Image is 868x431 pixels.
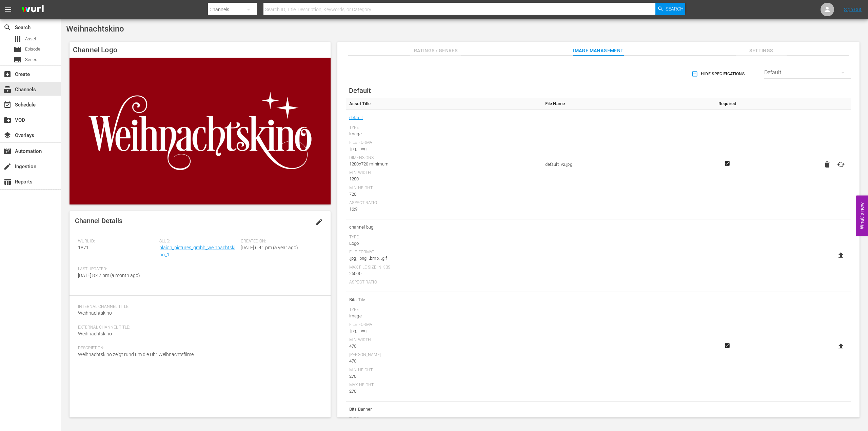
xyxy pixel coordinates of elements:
[349,343,538,350] div: 470
[78,239,156,244] span: Wurl ID:
[78,352,195,357] span: Weihnachtskino zeigt rund um die Uhr Weihnachtsfilme.
[349,265,538,270] div: Max File Size In Kbs
[75,217,122,225] span: Channel Details
[349,337,538,343] div: Min Width
[25,46,40,53] span: Episode
[723,160,731,166] svg: Required
[78,310,112,316] span: Weihnachtskino
[3,131,12,139] span: Overlays
[410,46,461,55] span: Ratings / Genres
[16,2,49,18] img: ans4CAIJ8jUAAAAAAAAAAAAAAAAAAAAAAAAgQb4GAAAAAAAAAAAAAAAAAAAAAAAAJMjXAAAAAAAAAAAAAAAAAAAAAAAAgAT5G...
[25,36,36,42] span: Asset
[159,245,235,257] a: plaion_pictures_gmbh_weihnachtskino_1
[78,331,112,336] span: Weihnachtskino
[78,267,156,272] span: Last Updated:
[349,270,538,277] div: 25000
[349,86,371,95] span: Default
[573,46,624,55] span: Image Management
[349,255,538,262] div: .jpg, .png, .bmp, .gif
[66,24,124,34] span: Weihnachtskino
[349,358,538,365] div: 470
[707,98,748,110] th: Required
[349,235,538,240] div: Type
[856,195,868,236] button: Open Feedback Widget
[241,239,319,244] span: Created On:
[14,35,22,43] span: Asset
[349,322,538,328] div: File Format
[3,101,12,109] span: Schedule
[349,155,538,161] div: Dimensions
[349,383,538,388] div: Max Height
[690,64,747,83] button: Hide Specifications
[3,162,12,171] span: Ingestion
[349,388,538,395] div: 270
[3,23,12,32] span: Search
[159,239,237,244] span: Slug:
[349,145,538,152] div: .jpg, .png
[666,3,684,15] span: Search
[349,131,538,137] div: Image
[3,147,12,155] span: Automation
[78,325,319,330] span: External Channel Title:
[349,200,538,206] div: Aspect Ratio
[349,206,538,213] div: 16:9
[349,313,538,319] div: Image
[349,405,538,414] span: Bits Banner
[349,307,538,313] div: Type
[3,178,12,186] span: Reports
[349,417,538,422] div: Type
[349,140,538,145] div: File Format
[78,346,319,351] span: Description:
[78,304,319,310] span: Internal Channel Title:
[4,5,12,14] span: menu
[70,42,331,58] h4: Channel Logo
[349,352,538,358] div: [PERSON_NAME]
[311,214,327,230] button: edit
[3,116,12,124] span: VOD
[78,273,140,278] span: [DATE] 8:47 pm (a month ago)
[78,245,89,250] span: 1871
[349,373,538,380] div: 270
[349,125,538,131] div: Type
[542,110,707,219] td: default_v2.jpg
[3,70,12,78] span: Create
[844,7,862,12] a: Sign Out
[14,56,22,64] span: Series
[764,63,851,82] div: Default
[349,328,538,334] div: .jpg, .png
[349,191,538,198] div: 720
[346,98,542,110] th: Asset Title
[542,98,707,110] th: File Name
[70,58,331,204] img: Weihnachtskino
[693,71,745,78] span: Hide Specifications
[315,218,323,226] span: edit
[349,368,538,373] div: Min Height
[349,250,538,255] div: File Format
[349,161,538,168] div: 1280x720 minimum
[349,113,363,122] a: default
[736,46,787,55] span: Settings
[349,170,538,176] div: Min Width
[349,295,538,304] span: Bits Tile
[723,342,731,349] svg: Required
[241,245,298,250] span: [DATE] 6:41 pm (a year ago)
[349,176,538,182] div: 1280
[349,240,538,247] div: Logo
[3,85,12,94] span: Channels
[25,56,37,63] span: Series
[349,223,538,232] span: channel-bug
[349,280,538,285] div: Aspect Ratio
[14,45,22,54] span: Episode
[655,3,685,15] button: Search
[349,185,538,191] div: Min Height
